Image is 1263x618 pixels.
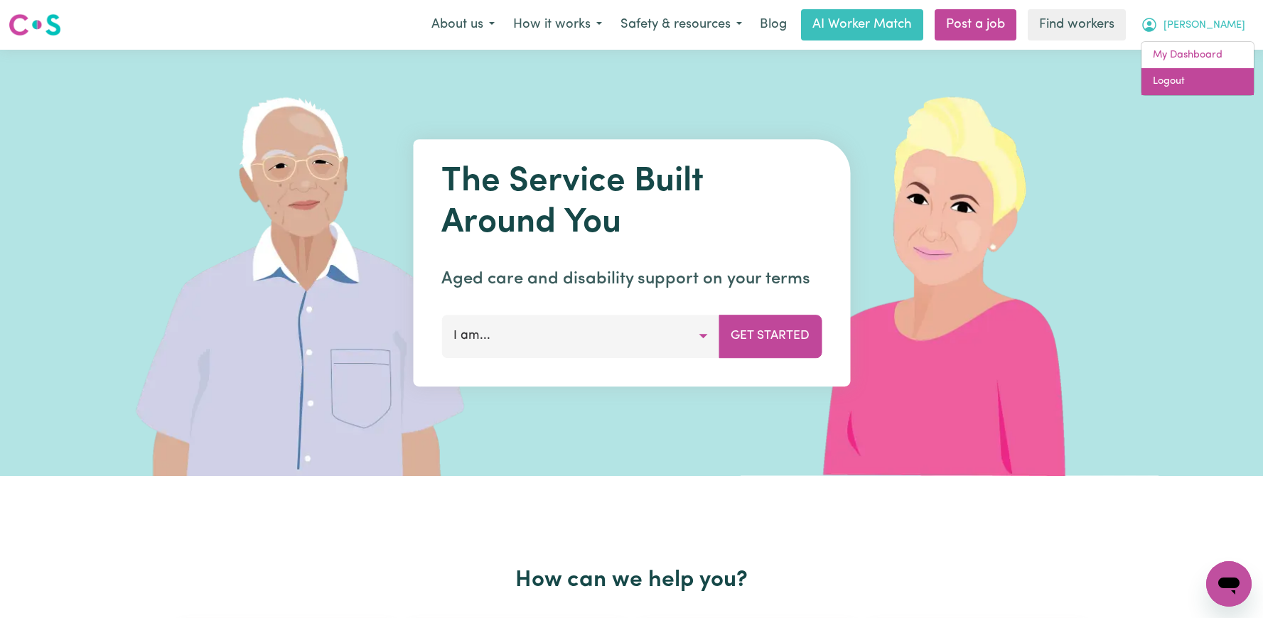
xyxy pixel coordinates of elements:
[1141,41,1254,96] div: My Account
[1206,561,1252,607] iframe: Button to launch messaging window
[1132,10,1254,40] button: My Account
[1163,18,1245,33] span: [PERSON_NAME]
[171,567,1092,594] h2: How can we help you?
[935,9,1016,40] a: Post a job
[422,10,504,40] button: About us
[801,9,923,40] a: AI Worker Match
[441,162,822,244] h1: The Service Built Around You
[611,10,751,40] button: Safety & resources
[1141,68,1254,95] a: Logout
[441,315,719,357] button: I am...
[9,12,61,38] img: Careseekers logo
[719,315,822,357] button: Get Started
[504,10,611,40] button: How it works
[1028,9,1126,40] a: Find workers
[9,9,61,41] a: Careseekers logo
[441,266,822,292] p: Aged care and disability support on your terms
[751,9,795,40] a: Blog
[1141,42,1254,69] a: My Dashboard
